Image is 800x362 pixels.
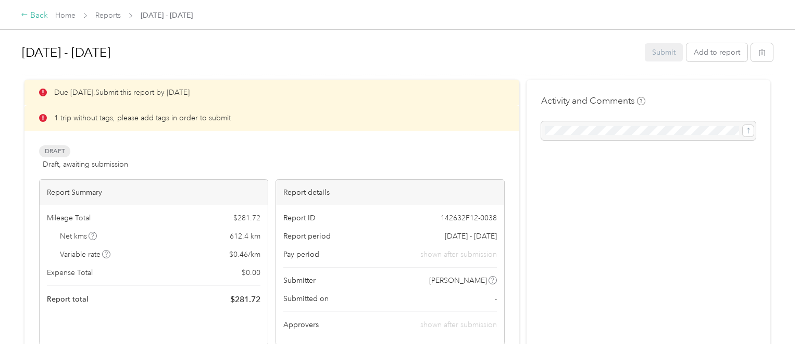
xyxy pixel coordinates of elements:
[230,231,260,242] span: 612.4 km
[141,10,193,21] span: [DATE] - [DATE]
[283,231,331,242] span: Report period
[21,9,48,22] div: Back
[441,213,497,223] span: 142632F12-0038
[495,293,497,304] span: -
[47,294,89,305] span: Report total
[686,43,747,61] button: Add to report
[47,213,91,223] span: Mileage Total
[742,304,800,362] iframe: Everlance-gr Chat Button Frame
[420,320,497,329] span: shown after submission
[283,213,316,223] span: Report ID
[283,319,319,330] span: Approvers
[283,249,319,260] span: Pay period
[60,249,111,260] span: Variable rate
[541,94,645,107] h4: Activity and Comments
[40,180,268,205] div: Report Summary
[39,145,70,157] span: Draft
[242,267,260,278] span: $ 0.00
[283,293,329,304] span: Submitted on
[233,213,260,223] span: $ 281.72
[95,11,121,20] a: Reports
[230,293,260,306] span: $ 281.72
[420,249,497,260] span: shown after submission
[445,231,497,242] span: [DATE] - [DATE]
[47,267,93,278] span: Expense Total
[429,275,487,286] span: [PERSON_NAME]
[55,11,76,20] a: Home
[283,275,316,286] span: Submitter
[229,249,260,260] span: $ 0.46 / km
[22,40,637,65] h1: Sep 1 - 30, 2025
[24,80,519,105] div: Due [DATE]. Submit this report by [DATE]
[276,180,504,205] div: Report details
[54,113,231,123] p: 1 trip without tags, please add tags in order to submit
[60,231,97,242] span: Net kms
[43,159,128,170] span: Draft, awaiting submission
